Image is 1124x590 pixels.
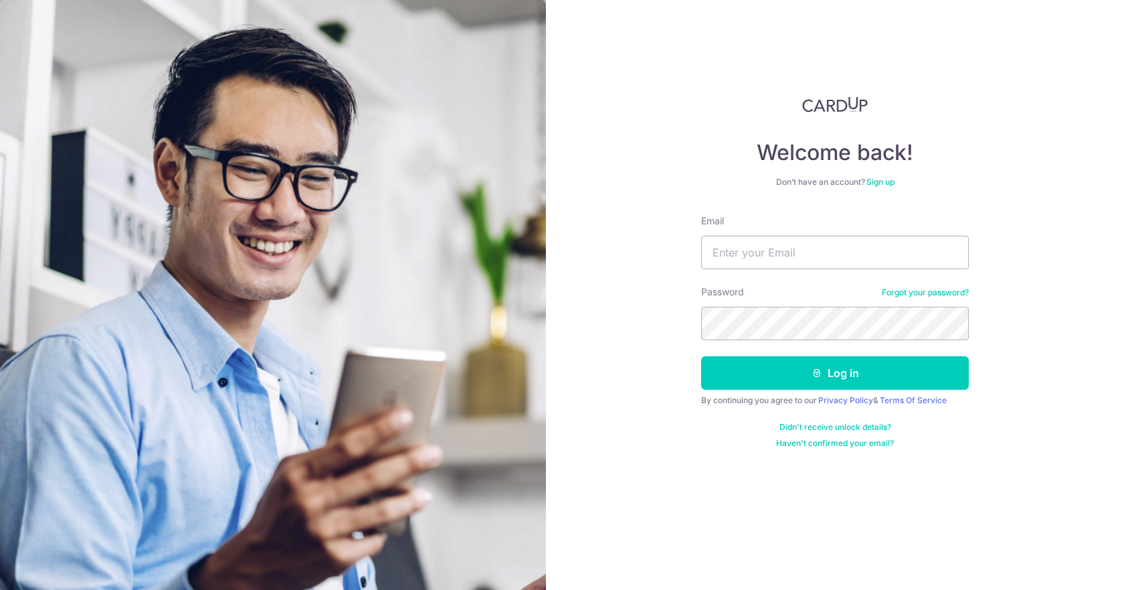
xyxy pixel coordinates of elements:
div: Don’t have an account? [701,177,969,188]
div: By continuing you agree to our & [701,395,969,406]
a: Sign up [866,177,895,187]
label: Password [701,285,744,299]
input: Enter your Email [701,236,969,269]
a: Privacy Policy [818,395,873,405]
a: Forgot your password? [882,287,969,298]
label: Email [701,214,724,228]
a: Terms Of Service [880,395,947,405]
a: Haven't confirmed your email? [776,438,894,449]
a: Didn't receive unlock details? [779,422,891,433]
img: CardUp Logo [802,96,868,113]
button: Log in [701,356,969,390]
h4: Welcome back! [701,139,969,166]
